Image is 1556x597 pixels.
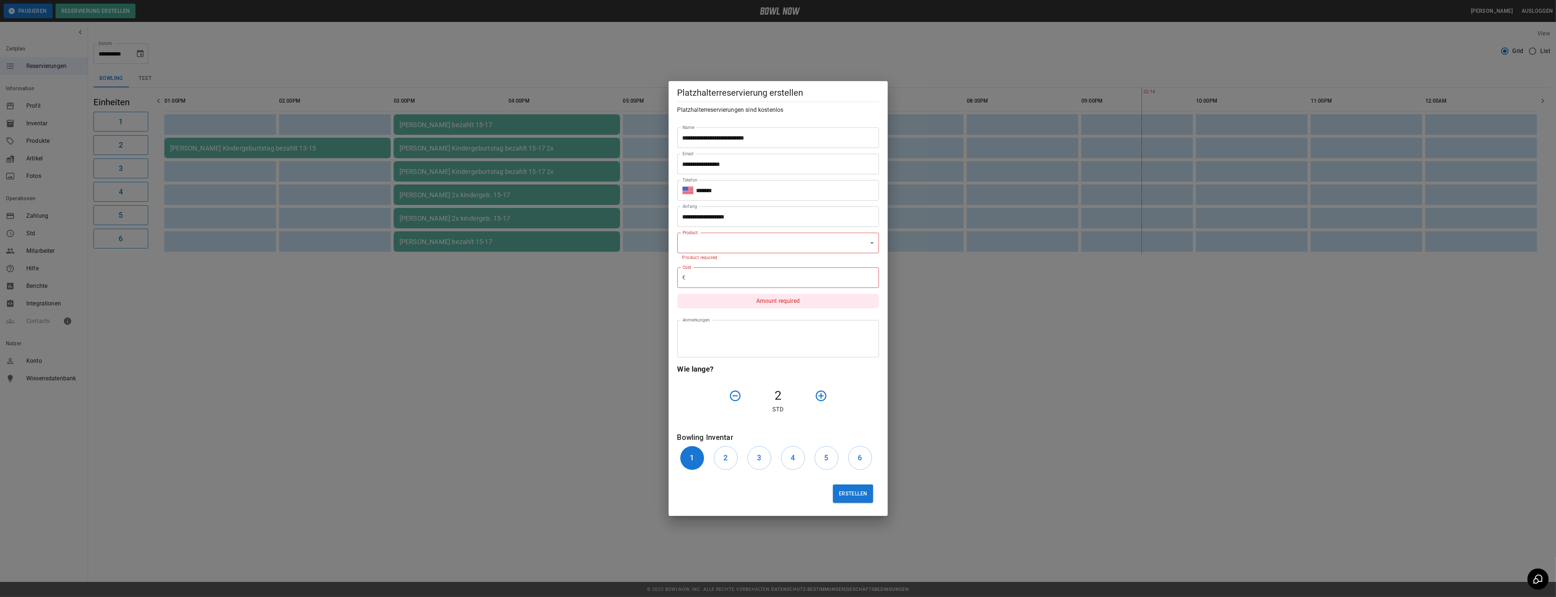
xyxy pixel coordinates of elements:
p: Product required [683,254,874,262]
p: € [683,273,686,282]
h6: Bowling Inventar [677,431,879,443]
h6: 2 [723,452,727,464]
h6: 5 [824,452,828,464]
button: 5 [815,446,838,470]
h6: 6 [858,452,862,464]
h4: 2 [745,388,812,403]
h6: Platzhalterreservierungen sind kostenlos [677,105,879,115]
h6: 3 [757,452,761,464]
div: ​ [677,233,879,253]
input: Choose date, selected date is Sep 27, 2025 [677,206,874,227]
button: Erstellen [833,484,873,503]
button: 2 [714,446,738,470]
button: 6 [848,446,872,470]
label: Anfang [683,203,697,209]
h5: Platzhalterreservierung erstellen [677,87,879,99]
button: Select country [683,185,693,196]
button: 1 [680,446,704,470]
h6: 1 [690,452,694,464]
h6: 4 [791,452,795,464]
p: Amount required [677,294,879,308]
h6: Wie lange? [677,363,879,375]
label: Telefon [683,177,697,183]
p: Std [677,405,879,414]
button: 4 [781,446,805,470]
button: 3 [748,446,771,470]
